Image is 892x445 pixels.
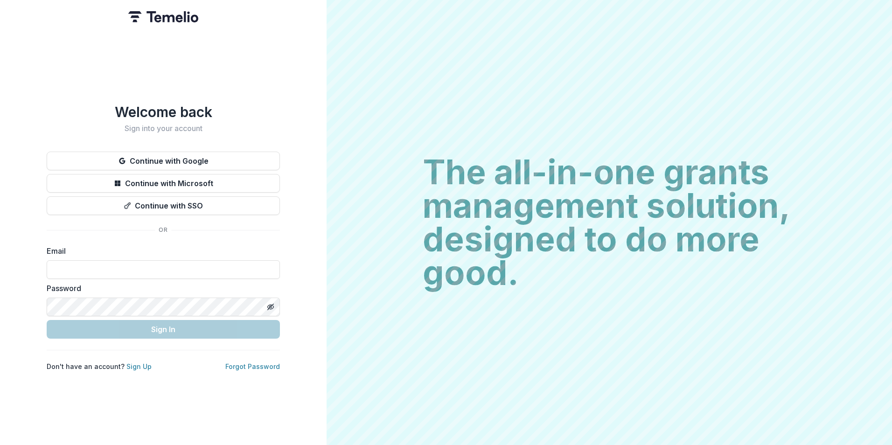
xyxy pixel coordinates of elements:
[126,362,152,370] a: Sign Up
[47,245,274,257] label: Email
[47,174,280,193] button: Continue with Microsoft
[47,152,280,170] button: Continue with Google
[47,124,280,133] h2: Sign into your account
[47,196,280,215] button: Continue with SSO
[47,320,280,339] button: Sign In
[47,362,152,371] p: Don't have an account?
[128,11,198,22] img: Temelio
[47,104,280,120] h1: Welcome back
[225,362,280,370] a: Forgot Password
[47,283,274,294] label: Password
[263,299,278,314] button: Toggle password visibility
